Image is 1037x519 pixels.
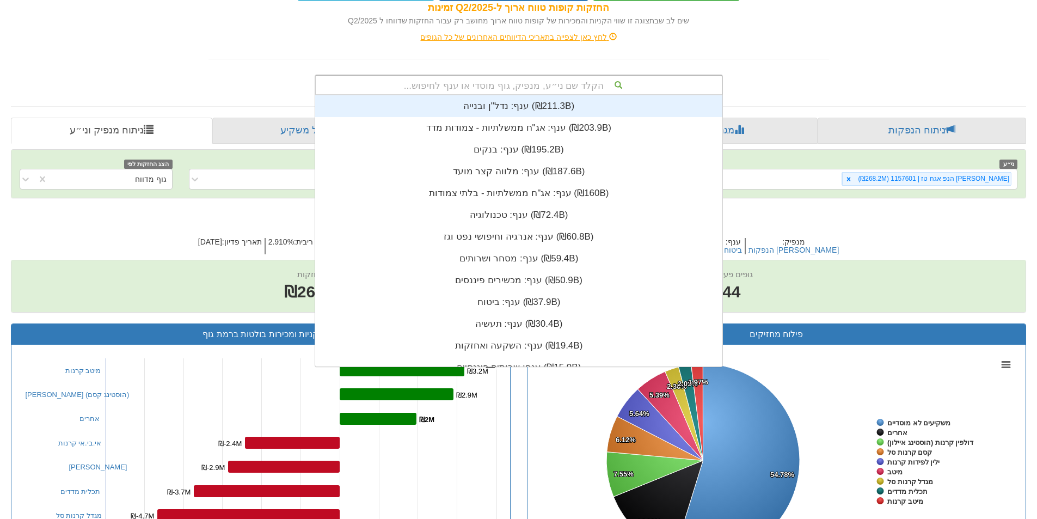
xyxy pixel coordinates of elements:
[613,470,634,478] tspan: 7.55%
[315,204,722,226] div: ענף: ‏טכנולוגיה ‎(₪72.4B)‎
[678,380,698,388] tspan: 2.09%
[26,390,130,399] a: [PERSON_NAME] (הוסטינג קסם)
[720,238,745,255] h5: ענף :
[770,471,795,479] tspan: 54.78%
[315,182,722,204] div: ענף: ‏אג"ח ממשלתיות - בלתי צמודות ‎(₪160B)‎
[11,209,1026,227] h2: [PERSON_NAME] הנפ אגח טז | 1157601 - ניתוח ני״ע
[79,414,100,423] a: אחרים
[315,95,722,422] div: grid
[58,439,102,447] a: אי.בי.אי קרנות
[315,357,722,378] div: ענף: ‏שרותים פיננסיים ‎(₪15.9B)‎
[315,248,722,270] div: ענף: ‏מסחר ושרותים ‎(₪59.4B)‎
[200,32,837,42] div: לחץ כאן לצפייה בתאריכי הדיווחים האחרונים של כל הגופים
[201,463,225,472] tspan: ₪-2.9M
[887,458,940,466] tspan: ילין לפידות קרנות
[536,329,1018,339] h3: פילוח מחזיקים
[69,463,127,471] a: [PERSON_NAME]
[467,367,488,375] tspan: ₪3.2M
[315,117,722,139] div: ענף: ‏אג"ח ממשלתיות - צמודות מדד ‎(₪203.9B)‎
[208,15,829,26] div: שים לב שבתצוגה זו שווי הקניות והמכירות של קופות טווח ארוך מחושב רק עבור החזקות שדווחו ל Q2/2025
[419,416,434,424] tspan: ₪2M
[11,118,212,144] a: ניתוח מנפיק וני״ע
[667,382,687,390] tspan: 2.36%
[748,246,839,254] button: [PERSON_NAME] הנפקות
[887,487,928,496] tspan: תכלית מדדים
[315,313,722,335] div: ענף: ‏תעשיה ‎(₪30.4B)‎
[887,468,903,476] tspan: מיטב
[135,174,167,185] div: גוף מדווח
[124,160,172,169] span: הצג החזקות לפי
[855,173,1011,185] div: [PERSON_NAME] הנפ אגח טז | 1157601 (₪268.2M)
[710,280,753,304] span: 44
[629,410,649,418] tspan: 5.64%
[167,488,191,496] tspan: ₪-3.7M
[887,419,950,427] tspan: משקיעים לא מוסדיים
[315,270,722,291] div: ענף: ‏מכשירים פיננסים ‎(₪50.9B)‎
[456,391,477,399] tspan: ₪2.9M
[745,238,842,255] h5: מנפיק :
[887,497,923,505] tspan: מיטב קרנות
[315,139,722,161] div: ענף: ‏בנקים ‎(₪195.2B)‎
[315,161,722,182] div: ענף: ‏מלווה קצר מועד ‎(₪187.6B)‎
[284,283,352,301] span: ₪268.2M
[265,238,316,255] h5: ריבית : 2.910%
[60,487,101,496] a: תכלית מדדים
[20,329,502,339] h3: קניות ומכירות בולטות ברמת גוף
[710,270,753,279] span: גופים פעילים
[315,95,722,117] div: ענף: ‏נדל"ן ובנייה ‎(₪211.3B)‎
[887,448,932,456] tspan: קסם קרנות סל
[208,1,829,15] div: החזקות קופות טווח ארוך ל-Q2/2025 זמינות
[315,335,722,357] div: ענף: ‏השקעה ואחזקות ‎(₪19.4B)‎
[724,246,742,254] button: ביטוח
[649,391,670,399] tspan: 5.39%
[999,160,1017,169] span: ני״ע
[887,478,933,486] tspan: מגדל קרנות סל
[65,367,101,375] a: מיטב קרנות
[316,76,722,94] div: הקלד שם ני״ע, מנפיק, גוף מוסדי או ענף לחיפוש...
[195,238,265,255] h5: תאריך פדיון : [DATE]
[212,118,417,144] a: פרופיל משקיע
[818,118,1026,144] a: ניתוח הנפקות
[616,436,636,444] tspan: 6.12%
[297,270,339,279] span: שווי החזקות
[887,438,974,447] tspan: דולפין קרנות (הוסטינג איילון)
[218,439,242,448] tspan: ₪-2.4M
[887,429,907,437] tspan: אחרים
[315,226,722,248] div: ענף: ‏אנרגיה וחיפושי נפט וגז ‎(₪60.8B)‎
[315,291,722,313] div: ענף: ‏ביטוח ‎(₪37.9B)‎
[688,378,708,386] tspan: 1.97%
